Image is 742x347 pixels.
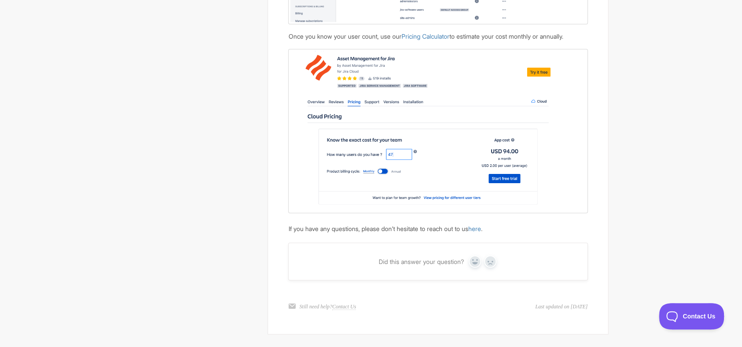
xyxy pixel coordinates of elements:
img: file-d4dBSLrEcC.png [288,49,587,213]
a: here [468,224,481,232]
a: Contact Us [332,303,356,310]
p: Once you know your user count, use our to estimate your cost monthly or annually. [288,32,587,41]
a: Pricing Calculator [401,33,449,40]
p: If you have any questions, please don’t hesitate to reach out to us . [288,224,587,233]
span: Did this answer your question? [378,257,463,265]
time: Last updated on [DATE] [535,302,587,310]
p: Still need help? [299,302,356,310]
iframe: Toggle Customer Support [659,303,724,329]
